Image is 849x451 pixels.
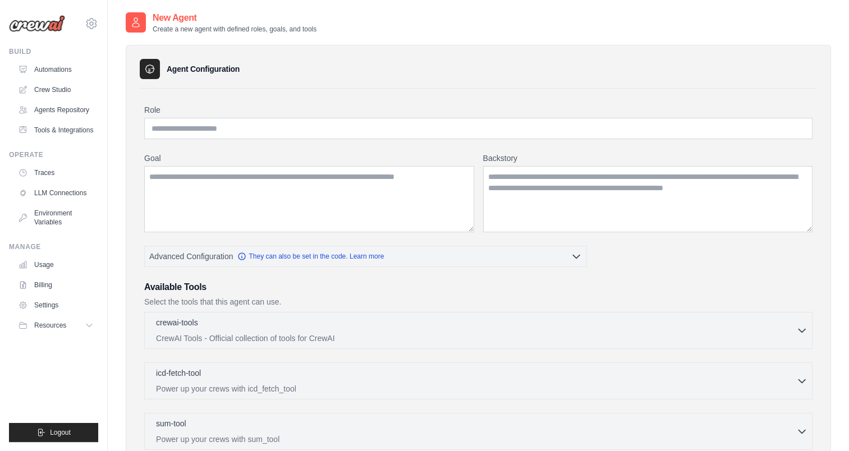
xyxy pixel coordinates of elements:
button: Resources [13,316,98,334]
button: Logout [9,423,98,442]
button: icd-fetch-tool Power up your crews with icd_fetch_tool [149,367,807,394]
p: icd-fetch-tool [156,367,201,379]
button: sum-tool Power up your crews with sum_tool [149,418,807,445]
p: sum-tool [156,418,186,429]
button: crewai-tools CrewAI Tools - Official collection of tools for CrewAI [149,317,807,344]
p: crewai-tools [156,317,198,328]
h3: Agent Configuration [167,63,240,75]
label: Backstory [483,153,813,164]
a: Automations [13,61,98,79]
h3: Available Tools [144,280,813,294]
button: Advanced Configuration They can also be set in the code. Learn more [145,246,586,266]
div: Build [9,47,98,56]
label: Goal [144,153,474,164]
p: Select the tools that this agent can use. [144,296,813,307]
a: Usage [13,256,98,274]
a: Agents Repository [13,101,98,119]
a: Crew Studio [13,81,98,99]
h2: New Agent [153,11,316,25]
a: Traces [13,164,98,182]
a: Billing [13,276,98,294]
span: Advanced Configuration [149,251,233,262]
label: Role [144,104,813,116]
p: CrewAI Tools - Official collection of tools for CrewAI [156,333,796,344]
span: Resources [34,321,66,330]
img: Logo [9,15,65,32]
a: LLM Connections [13,184,98,202]
p: Create a new agent with defined roles, goals, and tools [153,25,316,34]
div: Manage [9,242,98,251]
p: Power up your crews with icd_fetch_tool [156,383,796,394]
div: Operate [9,150,98,159]
a: Environment Variables [13,204,98,231]
a: They can also be set in the code. Learn more [237,252,384,261]
p: Power up your crews with sum_tool [156,434,796,445]
a: Settings [13,296,98,314]
a: Tools & Integrations [13,121,98,139]
span: Logout [50,428,71,437]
